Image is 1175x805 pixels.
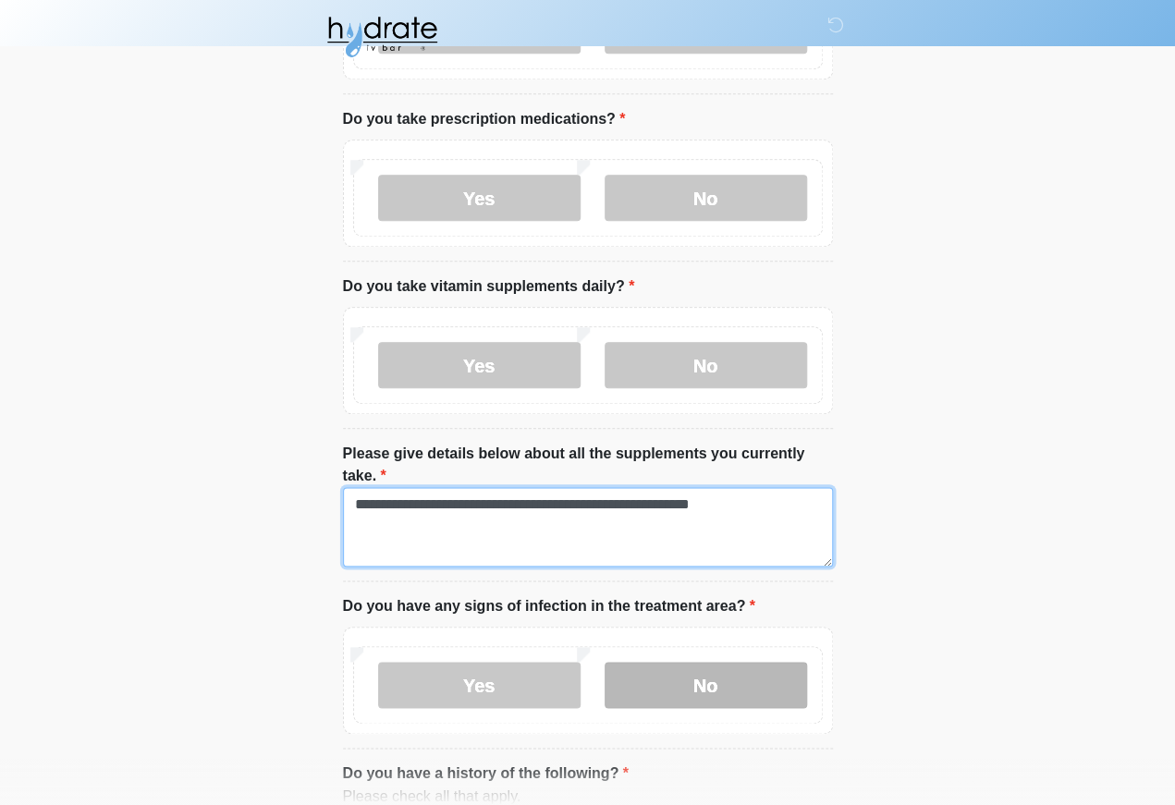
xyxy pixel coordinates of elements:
label: Yes [378,663,581,709]
label: Do you have any signs of infection in the treatment area? [343,596,755,618]
label: Do you have a history of the following? [343,763,629,786]
label: Do you take vitamin supplements daily? [343,276,635,299]
label: No [605,663,807,709]
label: No [605,176,807,222]
label: Please give details below about all the supplements you currently take. [343,444,833,488]
label: Do you take prescription medications? [343,109,626,131]
img: Hydrate IV Bar - Fort Collins Logo [324,14,439,60]
label: Yes [378,176,581,222]
label: Yes [378,343,581,389]
label: No [605,343,807,389]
